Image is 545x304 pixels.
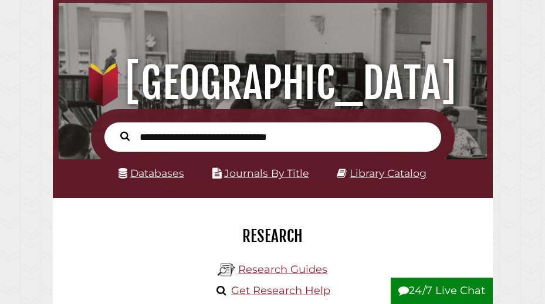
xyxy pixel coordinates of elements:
[238,263,327,276] a: Research Guides
[119,167,184,179] a: Databases
[350,167,426,179] a: Library Catalog
[62,226,484,246] h2: Research
[224,167,309,179] a: Journals By Title
[218,261,235,279] img: Hekman Library Logo
[114,128,136,143] button: Search
[231,284,330,297] a: Get Research Help
[120,131,130,142] i: Search
[66,57,478,109] h1: [GEOGRAPHIC_DATA]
